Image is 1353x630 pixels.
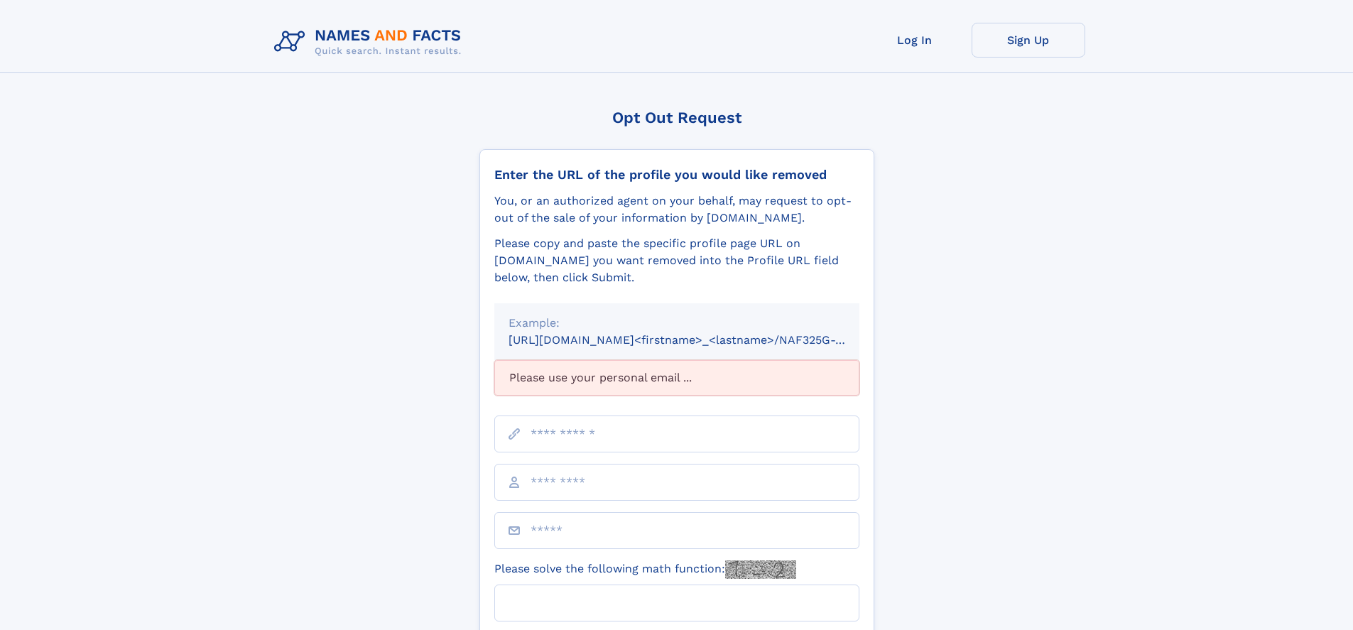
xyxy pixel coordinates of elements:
label: Please solve the following math function: [494,560,796,579]
div: You, or an authorized agent on your behalf, may request to opt-out of the sale of your informatio... [494,192,859,227]
a: Sign Up [972,23,1085,58]
small: [URL][DOMAIN_NAME]<firstname>_<lastname>/NAF325G-xxxxxxxx [509,333,886,347]
a: Log In [858,23,972,58]
div: Please use your personal email ... [494,360,859,396]
div: Opt Out Request [479,109,874,126]
div: Enter the URL of the profile you would like removed [494,167,859,183]
div: Please copy and paste the specific profile page URL on [DOMAIN_NAME] you want removed into the Pr... [494,235,859,286]
div: Example: [509,315,845,332]
img: Logo Names and Facts [268,23,473,61]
